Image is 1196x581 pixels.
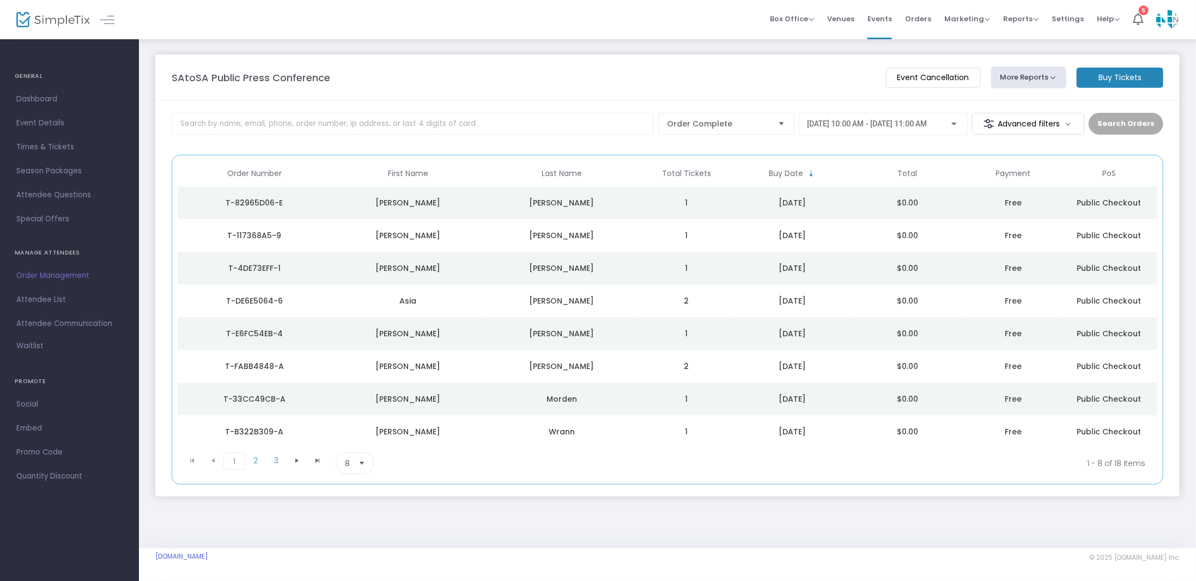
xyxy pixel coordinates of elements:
[1097,14,1120,24] span: Help
[639,161,734,186] th: Total Tickets
[16,164,123,178] span: Season Packages
[16,397,123,411] span: Social
[180,230,329,241] div: T-117368A5-9
[850,350,966,383] td: $0.00
[1077,426,1142,437] span: Public Checkout
[307,452,328,469] span: Go to the last page
[898,169,918,178] span: Total
[1005,230,1022,241] span: Free
[639,383,734,415] td: 1
[482,452,1145,474] kendo-pager-info: 1 - 8 of 18 items
[850,219,966,252] td: $0.00
[313,456,322,465] span: Go to the last page
[16,116,123,130] span: Event Details
[334,328,482,339] div: Valeri
[1077,295,1142,306] span: Public Checkout
[354,453,369,474] button: Select
[867,5,892,33] span: Events
[850,186,966,219] td: $0.00
[769,169,803,178] span: Buy Date
[737,361,847,372] div: 9/22/2025
[850,285,966,317] td: $0.00
[1077,394,1142,404] span: Public Checkout
[639,317,734,350] td: 1
[488,263,636,274] div: Valenzuela
[996,169,1031,178] span: Payment
[972,113,1085,135] m-button: Advanced filters
[180,394,329,404] div: T-33CC49CB-A
[639,219,734,252] td: 1
[808,119,927,128] span: [DATE] 10:00 AM - [DATE] 11:00 AM
[16,469,123,483] span: Quantity Discount
[287,452,307,469] span: Go to the next page
[488,295,636,306] div: Ciaravino
[737,394,847,404] div: 9/22/2025
[639,186,734,219] td: 1
[1005,394,1022,404] span: Free
[334,295,482,306] div: Asia
[639,415,734,448] td: 1
[807,170,816,178] span: Sortable
[15,371,124,392] h4: PROMOTE
[488,230,636,241] div: Martinez
[15,65,124,87] h4: GENERAL
[886,68,981,88] m-button: Event Cancellation
[334,197,482,208] div: Chyna
[16,341,44,352] span: Waitlist
[334,361,482,372] div: Dawn
[1003,14,1039,24] span: Reports
[16,92,123,106] span: Dashboard
[1052,5,1084,33] span: Settings
[180,263,329,274] div: T-4DE73EFF-1
[737,230,847,241] div: 9/22/2025
[16,317,123,331] span: Attendee Communication
[15,242,124,264] h4: MANAGE ATTENDEES
[180,197,329,208] div: T-82965D06-E
[850,252,966,285] td: $0.00
[334,394,482,404] div: Jeff
[737,197,847,208] div: 9/22/2025
[488,197,636,208] div: Fernandez
[1077,263,1142,274] span: Public Checkout
[1005,197,1022,208] span: Free
[180,295,329,306] div: T-DE6E5064-6
[488,394,636,404] div: Morden
[737,295,847,306] div: 9/22/2025
[991,66,1066,88] button: More Reports
[1102,169,1116,178] span: PoS
[345,458,350,469] span: 8
[334,263,482,274] div: Yolanda
[1139,5,1149,15] div: 5
[1077,68,1163,88] m-button: Buy Tickets
[1077,230,1142,241] span: Public Checkout
[172,70,330,85] m-panel-title: SAtoSA Public Press Conference
[155,552,208,561] a: [DOMAIN_NAME]
[245,452,266,469] span: Page 2
[944,14,990,24] span: Marketing
[488,328,636,339] div: Aragon
[639,350,734,383] td: 2
[1005,361,1022,372] span: Free
[172,113,654,135] input: Search by name, email, phone, order number, ip address, or last 4 digits of card
[388,169,428,178] span: First Name
[827,5,854,33] span: Venues
[850,317,966,350] td: $0.00
[1077,361,1142,372] span: Public Checkout
[16,421,123,435] span: Embed
[334,426,482,437] div: Dana
[266,452,287,469] span: Page 3
[180,328,329,339] div: T-E6FC54EB-4
[178,161,1157,448] div: Data table
[1077,197,1142,208] span: Public Checkout
[488,361,636,372] div: White-Fosdick
[180,426,329,437] div: T-B322B309-A
[770,14,814,24] span: Box Office
[1005,426,1022,437] span: Free
[850,415,966,448] td: $0.00
[1005,263,1022,274] span: Free
[16,269,123,283] span: Order Management
[639,252,734,285] td: 1
[737,328,847,339] div: 9/22/2025
[737,426,847,437] div: 9/19/2025
[639,285,734,317] td: 2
